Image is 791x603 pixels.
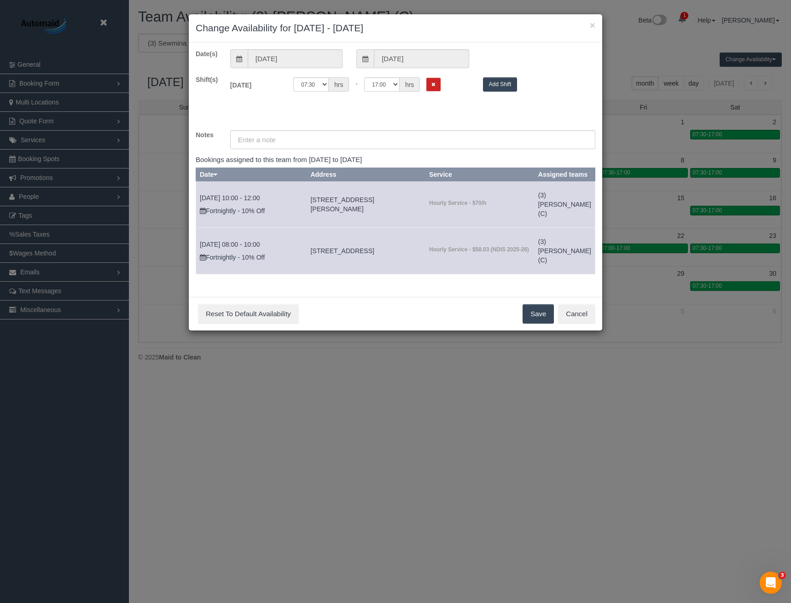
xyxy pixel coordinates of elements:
[558,304,595,324] button: Cancel
[196,156,595,164] h4: Bookings assigned to this team from [DATE] to [DATE]
[307,228,425,274] td: Service location
[189,75,223,84] label: Shift(s)
[425,181,535,228] td: Service location
[425,168,535,181] th: Service
[426,78,441,91] button: Remove Shift
[200,193,302,203] p: [DATE] 10:00 - 12:00
[307,168,425,181] th: Address
[248,49,343,68] input: From
[590,20,595,30] button: ×
[198,304,299,324] button: Reset To Default Availability
[483,77,518,92] button: Add Shift
[429,246,529,253] strong: Hourly Service - $58.03 (NDIS 2025-26)
[196,168,307,181] th: Date
[374,49,469,68] input: To
[429,200,486,206] strong: Hourly Service - $70/h
[307,181,425,228] td: Service location
[329,77,349,92] span: hrs
[189,14,602,330] sui-modal: Change Availability for 26/08/2025 - 26/08/2025
[189,130,223,139] label: Notes
[534,181,595,228] td: Assigned teams
[196,228,307,274] td: Schedule date
[400,77,420,92] span: hrs
[534,168,595,181] th: Assigned teams
[760,572,782,594] iframe: Intercom live chat
[355,80,358,87] span: -
[425,228,535,274] td: Service location
[230,130,595,149] input: Enter a note
[779,572,786,579] span: 3
[223,77,286,90] label: [DATE]
[189,49,223,58] label: Date(s)
[523,304,554,324] button: Save
[196,21,595,35] h3: Change Availability for [DATE] - [DATE]
[196,181,307,228] td: Schedule date
[534,228,595,274] td: Assigned teams
[200,240,302,249] p: [DATE] 08:00 - 10:00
